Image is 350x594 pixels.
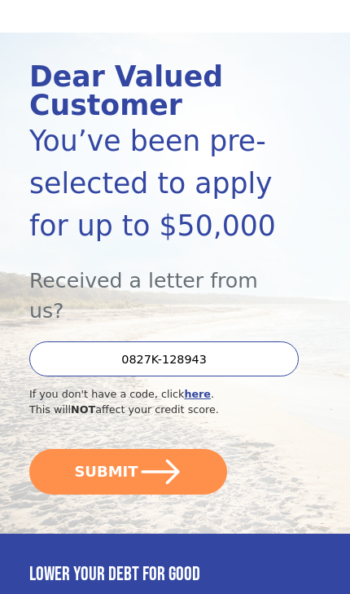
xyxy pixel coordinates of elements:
[184,388,211,400] a: here
[29,563,321,587] h3: Lower your debt for good
[29,449,227,495] button: SUBMIT
[29,63,277,119] div: Dear Valued Customer
[29,120,277,247] div: You’ve been pre-selected to apply for up to $50,000
[71,403,95,416] span: NOT
[29,386,277,402] div: If you don't have a code, click .
[29,247,277,327] div: Received a letter from us?
[29,402,277,417] div: This will affect your credit score.
[29,341,299,376] input: Enter your Offer Code:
